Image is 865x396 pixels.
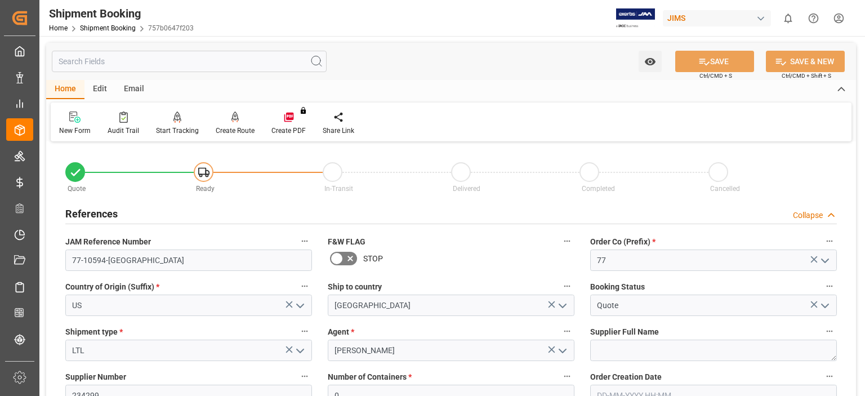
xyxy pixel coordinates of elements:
span: Quote [68,185,86,193]
div: Share Link [323,126,354,136]
span: Ready [196,185,215,193]
button: open menu [291,297,308,314]
span: Order Creation Date [590,371,662,383]
button: Booking Status [822,279,837,293]
button: Shipment type * [297,324,312,339]
div: New Form [59,126,91,136]
div: Audit Trail [108,126,139,136]
a: Shipment Booking [80,24,136,32]
button: Country of Origin (Suffix) * [297,279,312,293]
span: Booking Status [590,281,645,293]
span: Country of Origin (Suffix) [65,281,159,293]
button: open menu [291,342,308,359]
span: Supplier Number [65,371,126,383]
button: F&W FLAG [560,234,574,248]
button: open menu [554,342,570,359]
div: Shipment Booking [49,5,194,22]
span: F&W FLAG [328,236,365,248]
button: open menu [554,297,570,314]
button: Supplier Number [297,369,312,384]
span: STOP [363,253,383,265]
span: Supplier Full Name [590,326,659,338]
button: Supplier Full Name [822,324,837,339]
span: Order Co (Prefix) [590,236,656,248]
button: Agent * [560,324,574,339]
span: Cancelled [710,185,740,193]
h2: References [65,206,118,221]
button: Number of Containers * [560,369,574,384]
button: JIMS [663,7,775,29]
span: Delivered [453,185,480,193]
span: Ctrl/CMD + S [699,72,732,80]
button: SAVE [675,51,754,72]
img: Exertis%20JAM%20-%20Email%20Logo.jpg_1722504956.jpg [616,8,655,28]
button: open menu [816,297,833,314]
button: open menu [816,252,833,269]
div: Home [46,80,84,99]
button: Ship to country [560,279,574,293]
button: show 0 new notifications [775,6,801,31]
button: Order Creation Date [822,369,837,384]
div: Edit [84,80,115,99]
div: Start Tracking [156,126,199,136]
input: Search Fields [52,51,327,72]
div: JIMS [663,10,771,26]
button: Help Center [801,6,826,31]
input: Type to search/select [65,295,312,316]
button: JAM Reference Number [297,234,312,248]
button: open menu [639,51,662,72]
span: Completed [582,185,615,193]
span: In-Transit [324,185,353,193]
div: Create Route [216,126,255,136]
span: JAM Reference Number [65,236,151,248]
div: Email [115,80,153,99]
span: Number of Containers [328,371,412,383]
span: Ship to country [328,281,382,293]
a: Home [49,24,68,32]
span: Shipment type [65,326,123,338]
span: Agent [328,326,354,338]
span: Ctrl/CMD + Shift + S [782,72,831,80]
button: Order Co (Prefix) * [822,234,837,248]
button: SAVE & NEW [766,51,845,72]
div: Collapse [793,210,823,221]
